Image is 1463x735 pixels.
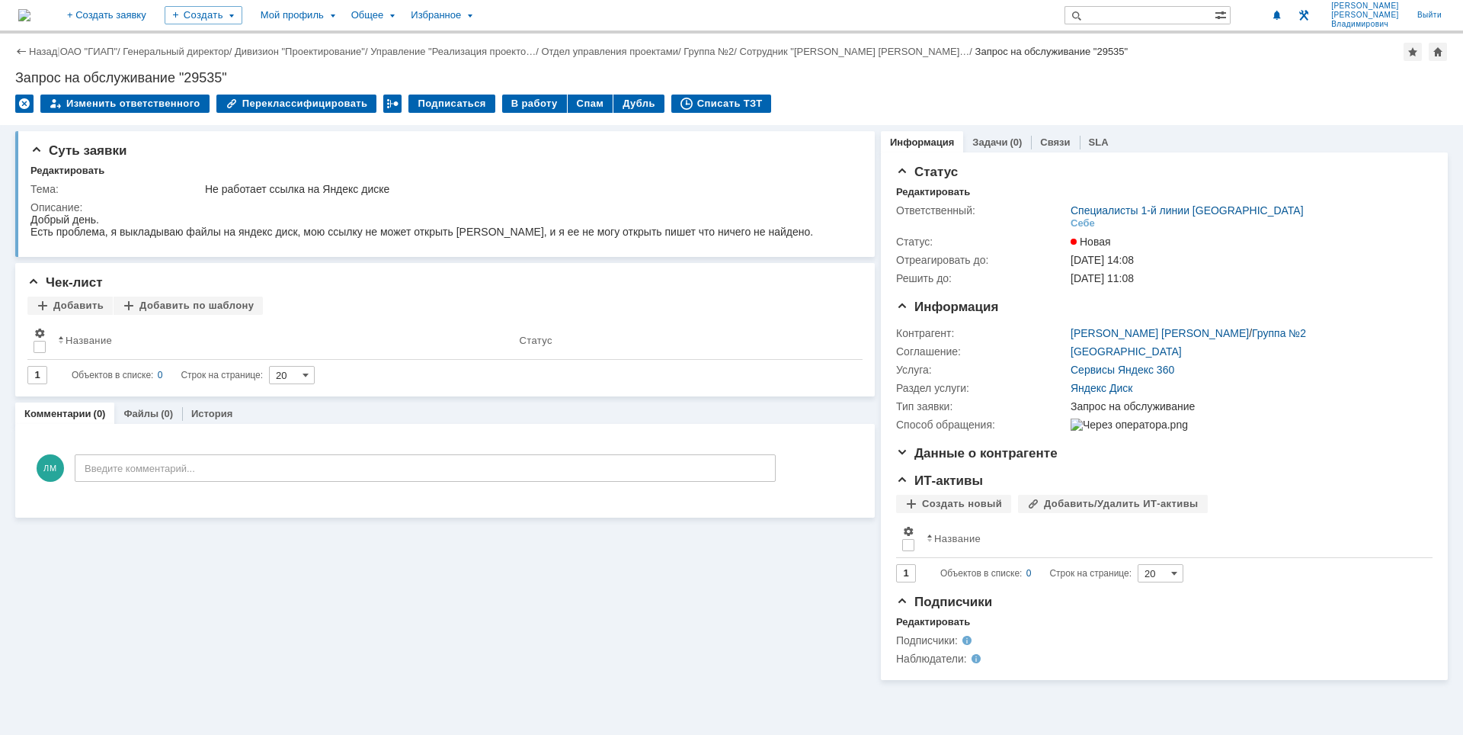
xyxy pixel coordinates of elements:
[896,595,992,609] span: Подписчики
[123,408,158,419] a: Файлы
[1071,204,1304,217] a: Специалисты 1-й линии [GEOGRAPHIC_DATA]
[1071,272,1134,284] span: [DATE] 11:08
[940,564,1132,583] i: Строк на странице:
[57,45,59,56] div: |
[30,165,104,177] div: Редактировать
[30,201,854,213] div: Описание:
[683,46,739,57] div: /
[896,473,983,488] span: ИТ-активы
[541,46,683,57] div: /
[683,46,734,57] a: Группа №2
[1071,254,1134,266] span: [DATE] 14:08
[896,345,1068,358] div: Соглашение:
[235,46,365,57] a: Дивизион "Проектирование"
[34,327,46,339] span: Настройки
[165,6,242,24] div: Создать
[123,46,229,57] a: Генеральный директор
[975,46,1128,57] div: Запрос на обслуживание "29535"
[896,653,1049,665] div: Наблюдатели:
[161,408,173,419] div: (0)
[60,46,123,57] div: /
[1252,327,1306,339] a: Группа №2
[72,370,153,380] span: Объектов в списке:
[896,400,1068,412] div: Тип заявки:
[1026,564,1032,583] div: 0
[1215,7,1230,21] span: Расширенный поиск
[1071,236,1111,248] span: Новая
[123,46,235,57] div: /
[972,136,1007,148] a: Задачи
[1071,364,1174,376] a: Сервисы Яндекс 360
[896,446,1058,461] span: Данные о контрагенте
[37,454,64,482] span: ЛМ
[1071,345,1182,358] a: [GEOGRAPHIC_DATA]
[1331,20,1399,29] span: Владимирович
[1331,11,1399,20] span: [PERSON_NAME]
[740,46,970,57] a: Сотрудник "[PERSON_NAME] [PERSON_NAME]…
[205,183,851,195] div: Не работает ссылка на Яндекс диске
[60,46,117,57] a: ОАО "ГИАП"
[158,366,163,384] div: 0
[1071,400,1424,412] div: Запрос на обслуживание
[896,419,1068,431] div: Способ обращения:
[370,46,536,57] a: Управление "Реализация проекто…
[52,321,513,360] th: Название
[30,143,126,158] span: Суть заявки
[1071,419,1188,431] img: Через оператора.png
[896,327,1068,339] div: Контрагент:
[18,9,30,21] a: Перейти на домашнюю страницу
[896,254,1068,266] div: Отреагировать до:
[940,568,1022,579] span: Объектов в списке:
[902,525,914,538] span: Настройки
[15,70,1448,85] div: Запрос на обслуживание "29535"
[896,364,1068,376] div: Услуга:
[1089,136,1109,148] a: SLA
[920,519,1420,558] th: Название
[896,300,998,314] span: Информация
[370,46,541,57] div: /
[896,272,1068,284] div: Решить до:
[1429,43,1447,61] div: Сделать домашней страницей
[29,46,57,57] a: Назад
[235,46,370,57] div: /
[541,46,678,57] a: Отдел управления проектами
[740,46,975,57] div: /
[890,136,954,148] a: Информация
[1071,327,1306,339] div: /
[1071,327,1249,339] a: [PERSON_NAME] [PERSON_NAME]
[18,9,30,21] img: logo
[191,408,232,419] a: История
[94,408,106,419] div: (0)
[24,408,91,419] a: Комментарии
[896,382,1068,394] div: Раздел услуги:
[15,95,34,113] div: Удалить
[1295,6,1313,24] a: Перейти в интерфейс администратора
[1071,217,1095,229] div: Себе
[72,366,263,384] i: Строк на странице:
[896,186,970,198] div: Редактировать
[519,335,552,346] div: Статус
[896,236,1068,248] div: Статус:
[1040,136,1070,148] a: Связи
[30,183,202,195] div: Тема:
[27,275,103,290] span: Чек-лист
[513,321,850,360] th: Статус
[1010,136,1022,148] div: (0)
[66,335,112,346] div: Название
[896,204,1068,217] div: Ответственный:
[896,616,970,628] div: Редактировать
[934,533,981,544] div: Название
[1331,2,1399,11] span: [PERSON_NAME]
[1071,382,1132,394] a: Яндекс Диск
[1404,43,1422,61] div: Добавить в избранное
[383,95,402,113] div: Работа с массовостью
[896,634,1049,647] div: Подписчики:
[896,165,958,179] span: Статус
